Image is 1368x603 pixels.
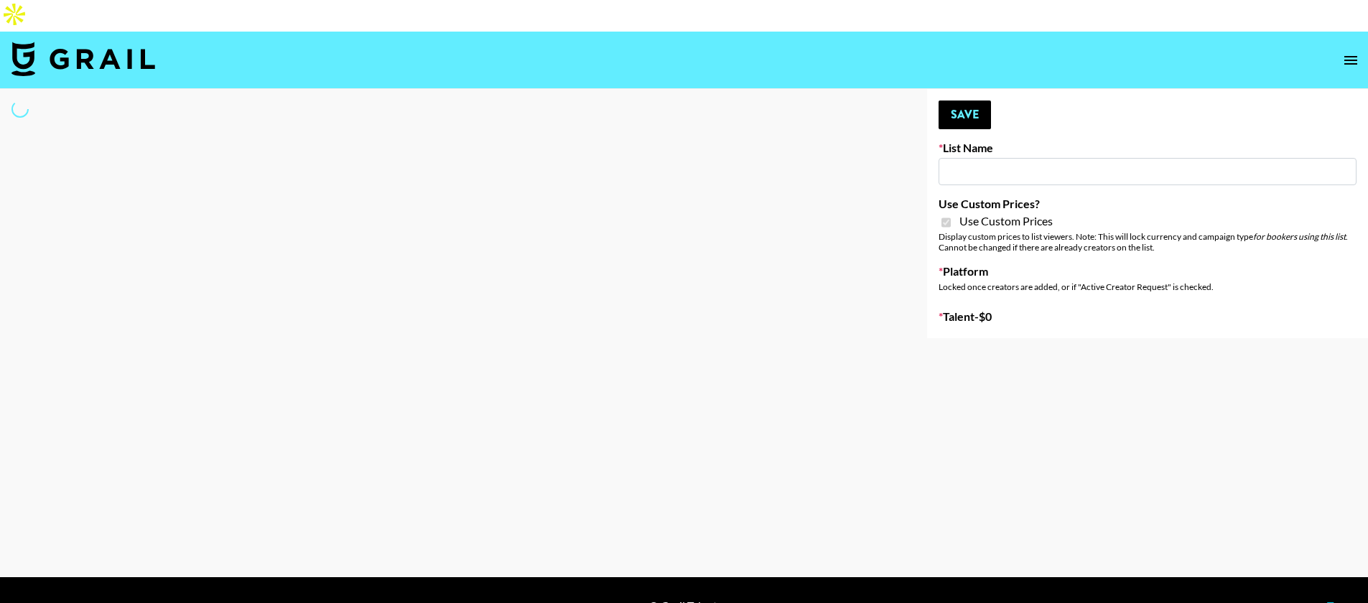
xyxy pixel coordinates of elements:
button: open drawer [1336,46,1365,75]
img: Grail Talent [11,42,155,76]
label: List Name [939,141,1357,155]
span: Use Custom Prices [959,214,1053,228]
label: Talent - $ 0 [939,309,1357,324]
button: Save [939,100,991,129]
label: Platform [939,264,1357,279]
div: Display custom prices to list viewers. Note: This will lock currency and campaign type . Cannot b... [939,231,1357,253]
div: Locked once creators are added, or if "Active Creator Request" is checked. [939,281,1357,292]
em: for bookers using this list [1253,231,1346,242]
label: Use Custom Prices? [939,197,1357,211]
